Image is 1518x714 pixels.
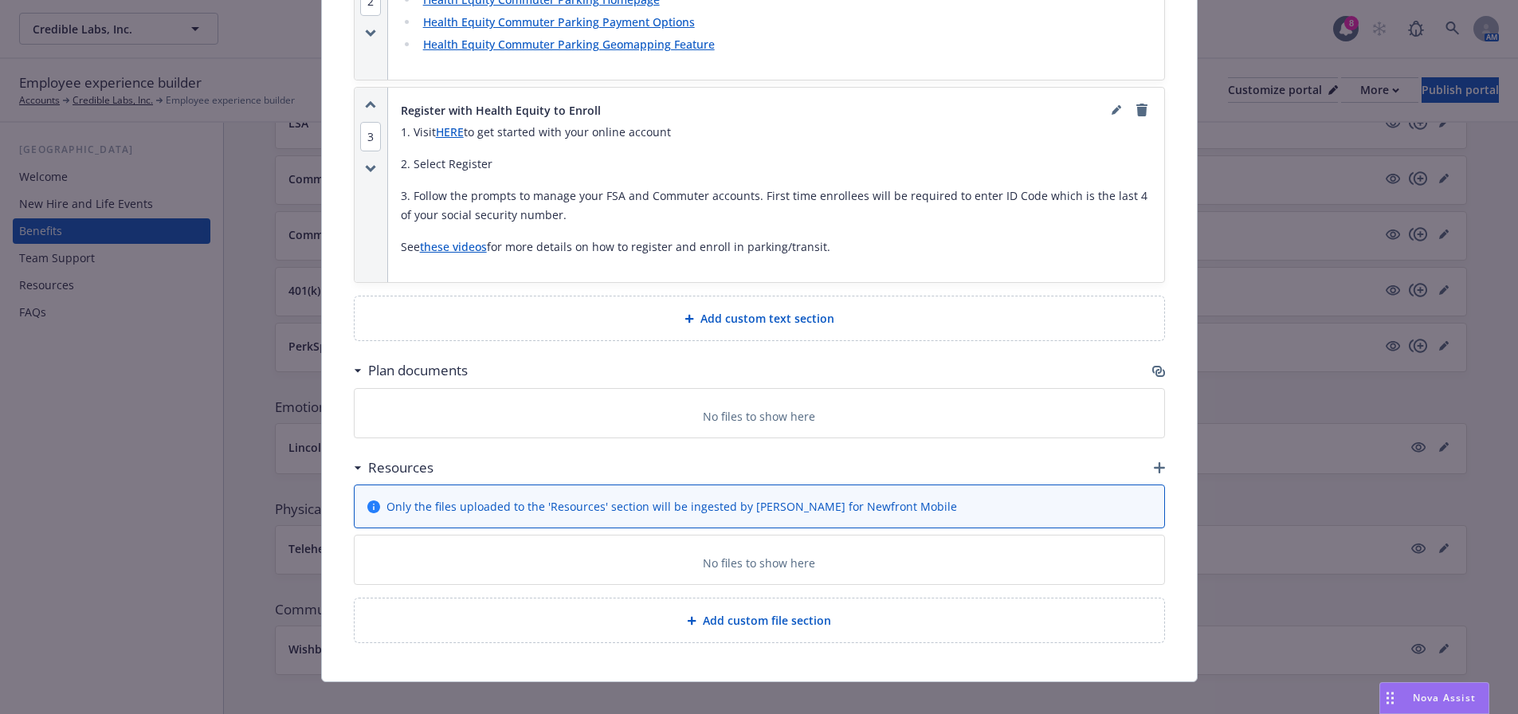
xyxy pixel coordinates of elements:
[1379,682,1489,714] button: Nova Assist
[401,237,1151,257] p: See for more details on how to register and enroll in parking/transit.
[1107,100,1126,120] a: editPencil
[368,360,468,381] h3: Plan documents
[420,239,487,254] a: these videos
[354,598,1165,643] div: Add custom file section
[401,123,1151,142] p: 1. Visit to get started with your online account
[354,296,1165,341] div: Add custom text section
[354,360,468,381] div: Plan documents
[436,124,464,139] a: HERE
[1132,100,1151,120] a: remove
[360,128,381,145] button: 3
[401,102,601,119] span: Register with Health Equity to Enroll
[368,457,433,478] h3: Resources
[700,310,834,327] span: Add custom text section
[703,612,831,629] span: Add custom file section
[423,37,715,52] a: Health Equity Commuter Parking Geomapping Feature
[423,14,695,29] a: Health Equity Commuter Parking Payment Options
[401,186,1151,225] p: 3. Follow the prompts to manage your FSA and Commuter accounts. First time enrollees will be requ...
[703,408,815,425] p: No files to show here
[1380,683,1400,713] div: Drag to move
[386,498,957,515] span: Only the files uploaded to the 'Resources' section will be ingested by [PERSON_NAME] for Newfront...
[401,155,1151,174] p: 2. Select Register
[1413,691,1476,704] span: Nova Assist
[360,122,381,151] span: 3
[703,555,815,571] p: No files to show here
[354,457,433,478] div: Resources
